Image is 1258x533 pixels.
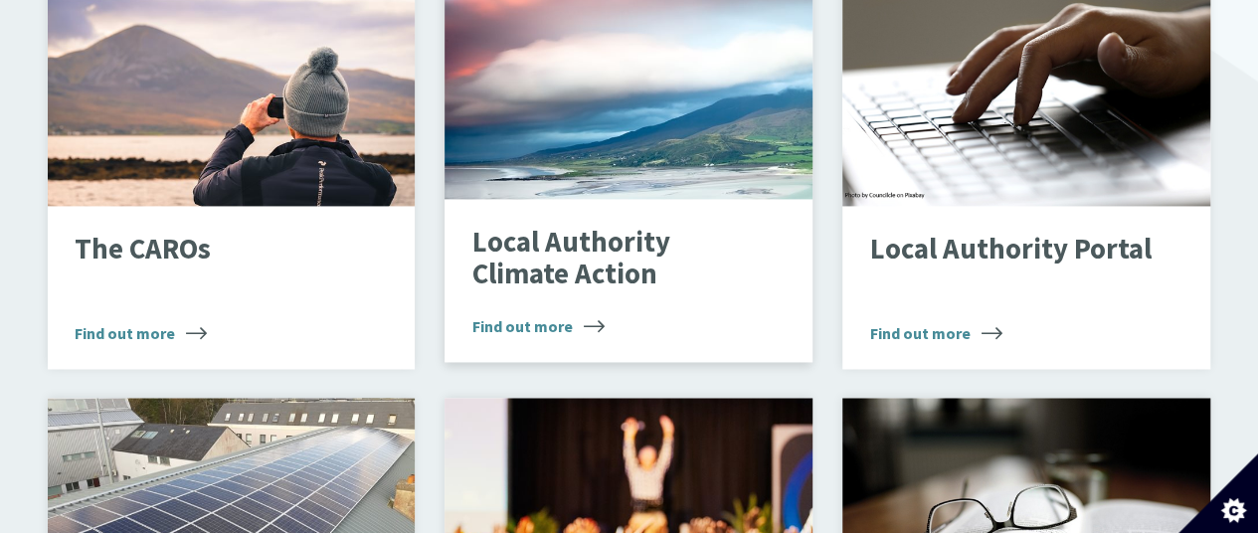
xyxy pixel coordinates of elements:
[472,227,755,289] p: Local Authority Climate Action
[870,321,1002,345] span: Find out more
[75,321,207,345] span: Find out more
[1178,453,1258,533] button: Set cookie preferences
[870,234,1153,266] p: Local Authority Portal
[472,314,605,338] span: Find out more
[75,234,357,266] p: The CAROs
